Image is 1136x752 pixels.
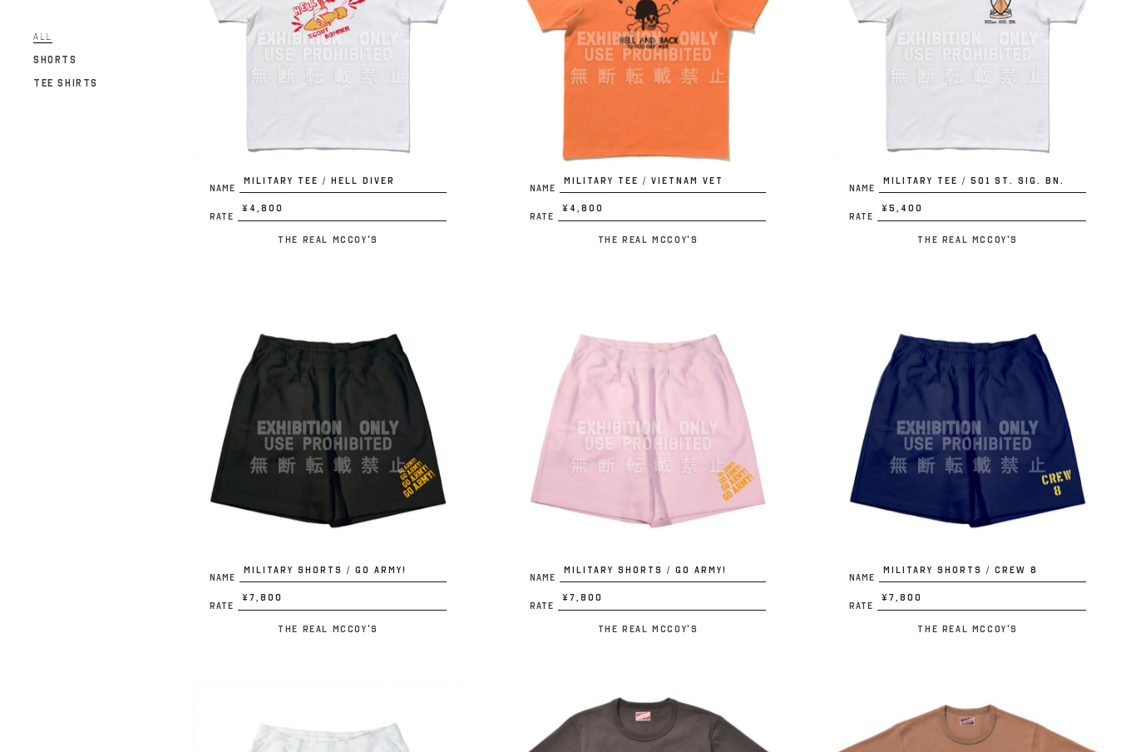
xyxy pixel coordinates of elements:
[530,212,558,221] span: Rate
[210,601,238,611] span: Rate
[210,184,240,193] span: Name
[832,230,1103,250] p: The Real McCoy's
[849,212,877,221] span: Rate
[560,174,767,194] span: MILITARY TEE / VIETNAM VET
[877,591,1086,611] span: ¥7,800
[238,591,447,611] span: ¥7,800
[238,201,447,221] span: ¥4,800
[193,293,463,639] a: MILITARY SHORTS / GO ARMY! NameMILITARY SHORTS / GO ARMY! Rate¥7,800 The Real McCoy's
[193,230,463,250] p: The Real McCoy's
[33,73,98,93] a: Tee Shirts
[513,293,783,639] a: MILITARY SHORTS / GO ARMY! NameMILITARY SHORTS / GO ARMY! Rate¥7,800 The Real McCoy's
[560,563,767,583] span: MILITARY SHORTS / GO ARMY!
[240,563,447,583] span: MILITARY SHORTS / GO ARMY!
[193,619,463,639] p: The Real McCoy's
[513,619,783,639] p: The Real McCoy's
[33,31,52,43] span: All
[530,601,558,611] span: Rate
[33,77,98,89] span: Tee Shirts
[879,174,1086,194] span: MILITARY TEE / 501 st. SIG. BN.
[832,619,1103,639] p: The Real McCoy's
[210,212,238,221] span: Rate
[530,184,560,193] span: Name
[33,27,52,47] a: All
[849,573,879,582] span: Name
[210,573,240,582] span: Name
[832,293,1103,639] a: MILITARY SHORTS / CREW 8 NameMILITARY SHORTS / CREW 8 Rate¥7,800 The Real McCoy's
[33,54,77,66] span: Shorts
[849,601,877,611] span: Rate
[240,174,447,194] span: MILITARY TEE / HELL DIVER
[513,230,783,250] p: The Real McCoy's
[558,591,767,611] span: ¥7,800
[879,563,1086,583] span: MILITARY SHORTS / CREW 8
[33,50,77,70] a: Shorts
[849,184,879,193] span: Name
[558,201,767,221] span: ¥4,800
[530,573,560,582] span: Name
[877,201,1086,221] span: ¥5,400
